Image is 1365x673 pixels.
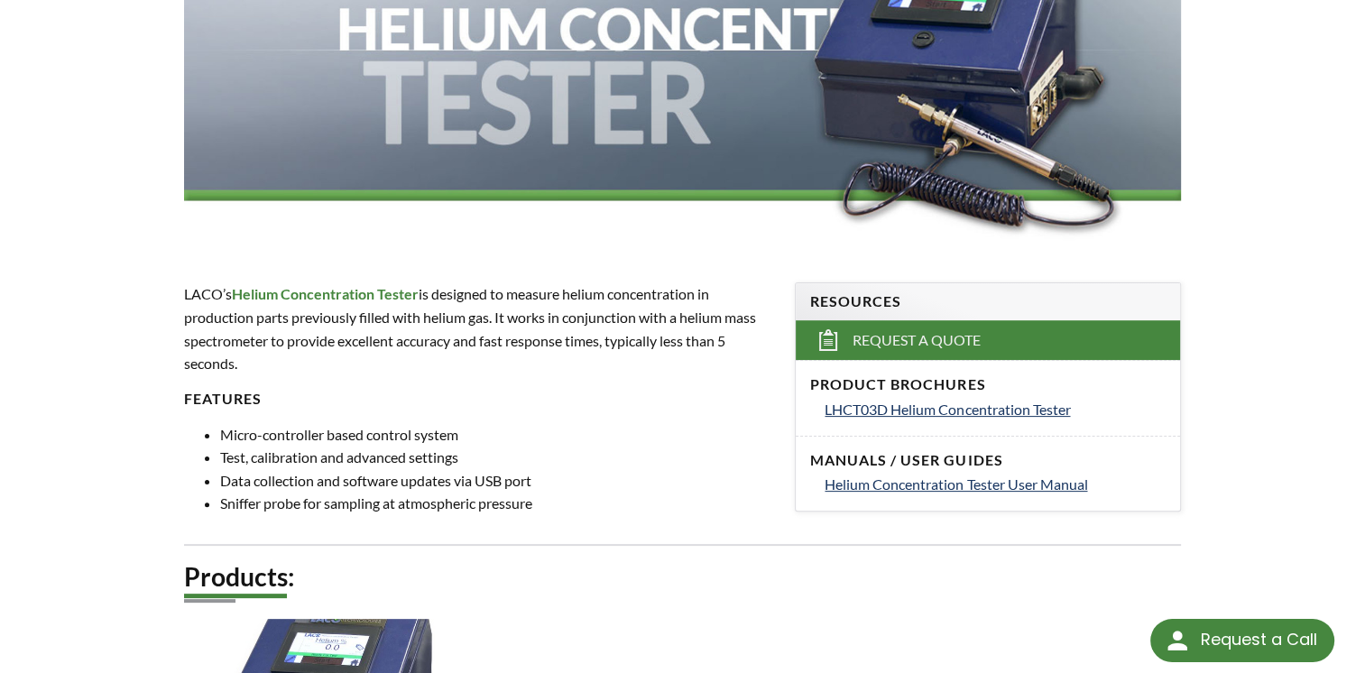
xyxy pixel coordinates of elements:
[853,331,981,350] span: Request a Quote
[220,446,773,469] li: Test, calibration and advanced settings
[1150,619,1334,662] div: Request a Call
[184,282,773,374] p: LACO’s is designed to measure helium concentration in production parts previously filled with hel...
[220,469,773,493] li: Data collection and software updates via USB port
[825,398,1165,421] a: LHCT03D Helium Concentration Tester
[1200,619,1316,660] div: Request a Call
[220,492,773,515] li: Sniffer probe for sampling at atmospheric pressure
[825,401,1070,418] span: LHCT03D Helium Concentration Tester
[810,451,1165,470] h4: Manuals / User Guides
[232,285,419,302] strong: Helium Concentration Tester
[810,375,1165,394] h4: Product Brochures
[825,475,1087,493] span: Helium Concentration Tester User Manual
[1163,626,1192,655] img: round button
[184,560,1181,594] h2: Products:
[796,320,1179,360] a: Request a Quote
[810,292,1165,311] h4: Resources
[220,423,773,447] li: Micro-controller based control system
[825,473,1165,496] a: Helium Concentration Tester User Manual
[184,390,262,407] strong: Features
